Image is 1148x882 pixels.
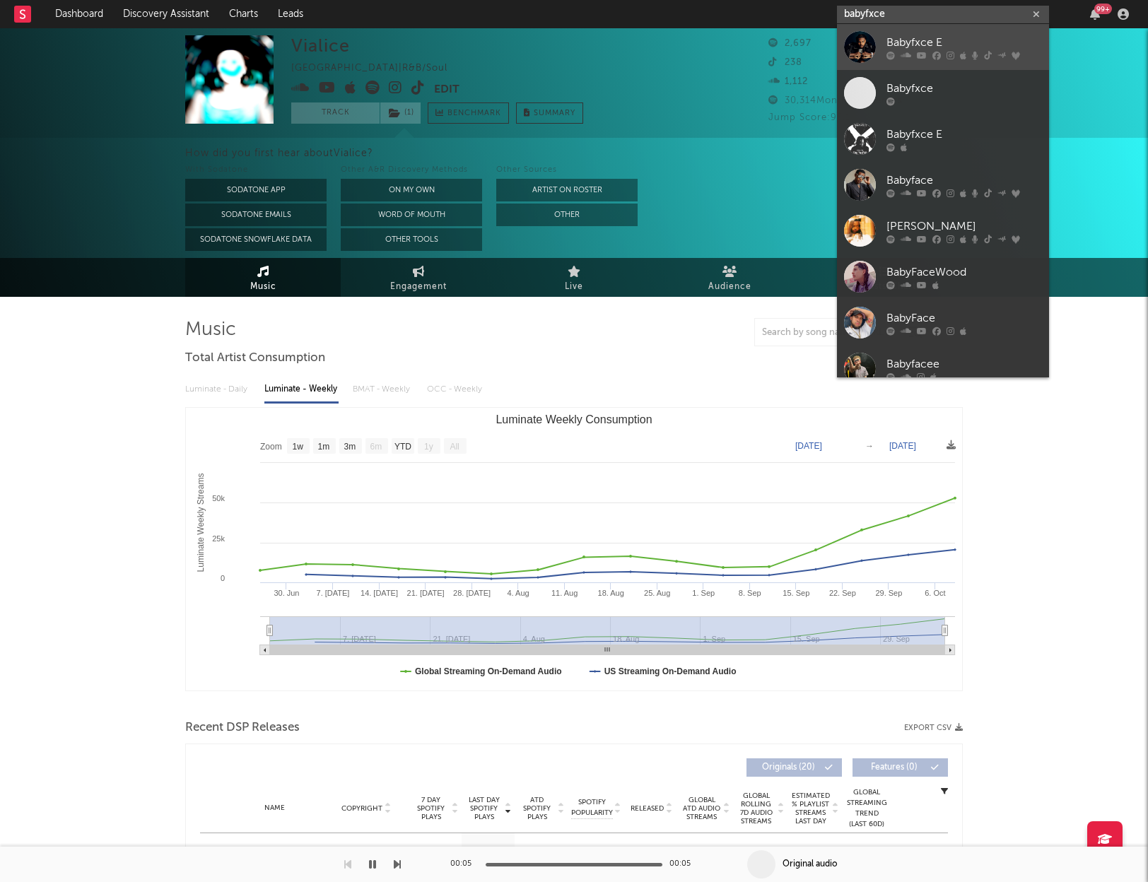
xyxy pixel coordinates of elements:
[185,179,327,201] button: Sodatone App
[341,258,496,297] a: Engagement
[886,34,1042,51] div: Babyfxce E
[447,105,501,122] span: Benchmark
[886,218,1042,235] div: [PERSON_NAME]
[394,442,411,452] text: YTD
[424,442,433,452] text: 1y
[465,796,503,821] span: Last Day Spotify Plays
[291,102,380,124] button: Track
[837,70,1049,116] a: Babyfxce
[853,758,948,777] button: Features(0)
[341,804,382,813] span: Copyright
[250,278,276,295] span: Music
[274,589,299,597] text: 30. Jun
[341,179,482,201] button: On My Own
[652,258,807,297] a: Audience
[886,310,1042,327] div: BabyFace
[604,666,737,676] text: US Streaming On-Demand Audio
[768,39,812,48] span: 2,697
[1094,4,1112,14] div: 99 +
[783,858,837,871] div: Original audio
[496,179,638,201] button: Artist on Roster
[886,80,1042,97] div: Babyfxce
[886,355,1042,372] div: Babyfacee
[756,763,821,772] span: Originals ( 20 )
[344,442,356,452] text: 3m
[768,96,903,105] span: 30,314 Monthly Listeners
[692,589,715,597] text: 1. Sep
[291,35,350,56] div: Vialice
[708,278,751,295] span: Audience
[212,534,225,543] text: 25k
[496,204,638,226] button: Other
[407,589,445,597] text: 21. [DATE]
[434,81,459,98] button: Edit
[412,796,450,821] span: 7 Day Spotify Plays
[669,856,698,873] div: 00:05
[185,145,1148,162] div: How did you first hear about Vialice ?
[450,856,479,873] div: 00:05
[516,102,583,124] button: Summary
[565,278,583,295] span: Live
[221,574,225,582] text: 0
[380,102,421,124] button: (1)
[739,589,761,597] text: 8. Sep
[186,408,962,690] svg: Luminate Weekly Consumption
[212,494,225,502] text: 50k
[518,796,556,821] span: ATD Spotify Plays
[755,327,904,339] input: Search by song name or URL
[862,763,927,772] span: Features ( 0 )
[737,792,775,825] span: Global Rolling 7D Audio Streams
[837,116,1049,162] a: Babyfxce E
[185,350,325,367] span: Total Artist Consumption
[341,162,482,179] div: Other A&R Discovery Methods
[865,441,874,451] text: →
[293,442,304,452] text: 1w
[837,208,1049,254] a: [PERSON_NAME]
[185,258,341,297] a: Music
[768,113,850,122] span: Jump Score: 95.1
[228,803,321,813] div: Name
[318,442,330,452] text: 1m
[837,6,1049,23] input: Search for artists
[496,162,638,179] div: Other Sources
[185,204,327,226] button: Sodatone Emails
[341,204,482,226] button: Word Of Mouth
[889,441,916,451] text: [DATE]
[496,258,652,297] a: Live
[837,24,1049,70] a: Babyfxce E
[361,589,398,597] text: 14. [DATE]
[837,346,1049,392] a: Babyfacee
[845,787,888,830] div: Global Streaming Trend (Last 60D)
[551,589,578,597] text: 11. Aug
[795,441,822,451] text: [DATE]
[807,258,963,297] a: Playlists/Charts
[791,792,830,825] span: Estimated % Playlist Streams Last Day
[925,589,945,597] text: 6. Oct
[341,228,482,251] button: Other Tools
[185,162,327,179] div: With Sodatone
[644,589,670,597] text: 25. Aug
[768,58,802,67] span: 238
[317,589,350,597] text: 7. [DATE]
[291,60,464,77] div: [GEOGRAPHIC_DATA] | R&B/Soul
[264,377,339,401] div: Luminate - Weekly
[185,719,300,736] span: Recent DSP Releases
[370,442,382,452] text: 6m
[768,77,808,86] span: 1,112
[453,589,491,597] text: 28. [DATE]
[631,804,664,813] span: Released
[496,413,652,425] text: Luminate Weekly Consumption
[837,254,1049,300] a: BabyFaceWood
[380,102,421,124] span: ( 1 )
[682,796,721,821] span: Global ATD Audio Streams
[598,589,624,597] text: 18. Aug
[185,228,327,251] button: Sodatone Snowflake Data
[508,589,529,597] text: 4. Aug
[390,278,447,295] span: Engagement
[783,589,809,597] text: 15. Sep
[886,126,1042,143] div: Babyfxce E
[571,797,613,818] span: Spotify Popularity
[875,589,902,597] text: 29. Sep
[196,474,206,572] text: Luminate Weekly Streams
[415,666,562,676] text: Global Streaming On-Demand Audio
